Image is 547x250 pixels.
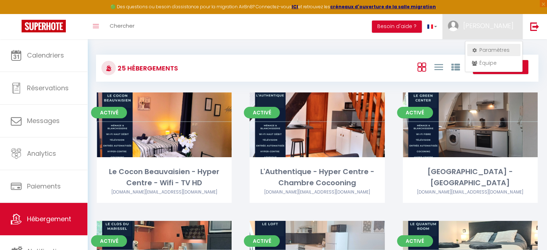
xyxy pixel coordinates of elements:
span: [PERSON_NAME] [463,21,514,30]
span: Analytics [27,149,56,158]
div: [GEOGRAPHIC_DATA] - [GEOGRAPHIC_DATA] [403,166,538,189]
span: Réservations [27,83,69,92]
a: ICI [292,4,298,10]
div: Airbnb [97,189,232,196]
a: ... [PERSON_NAME] [442,14,523,39]
img: Super Booking [22,20,66,32]
span: Messages [27,116,60,125]
div: Airbnb [250,189,384,196]
h3: 25 Hébergements [116,60,178,76]
button: Ouvrir le widget de chat LiveChat [6,3,27,24]
span: Activé [91,235,127,247]
a: Paramètres [467,44,520,56]
a: créneaux d'ouverture de la salle migration [330,4,436,10]
a: Vue en Liste [434,61,443,73]
div: L'Authentique - Hyper Centre - Chambre Cocooning [250,166,384,189]
img: ... [448,21,459,31]
span: Chercher [110,22,135,29]
a: Chercher [104,14,140,39]
div: Le Cocon Beauvaisien - Hyper Centre - Wifi - TV HD [97,166,232,189]
a: Équipe [467,57,520,69]
a: Vue par Groupe [451,61,460,73]
span: Paiements [27,182,61,191]
a: Vue en Box [417,61,426,73]
span: Activé [397,107,433,118]
span: Activé [91,107,127,118]
span: Calendriers [27,51,64,60]
img: logout [530,22,539,31]
span: Hébergement [27,214,71,223]
span: Activé [244,235,280,247]
div: Airbnb [403,189,538,196]
span: Activé [244,107,280,118]
button: Besoin d'aide ? [372,21,422,33]
span: Activé [397,235,433,247]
